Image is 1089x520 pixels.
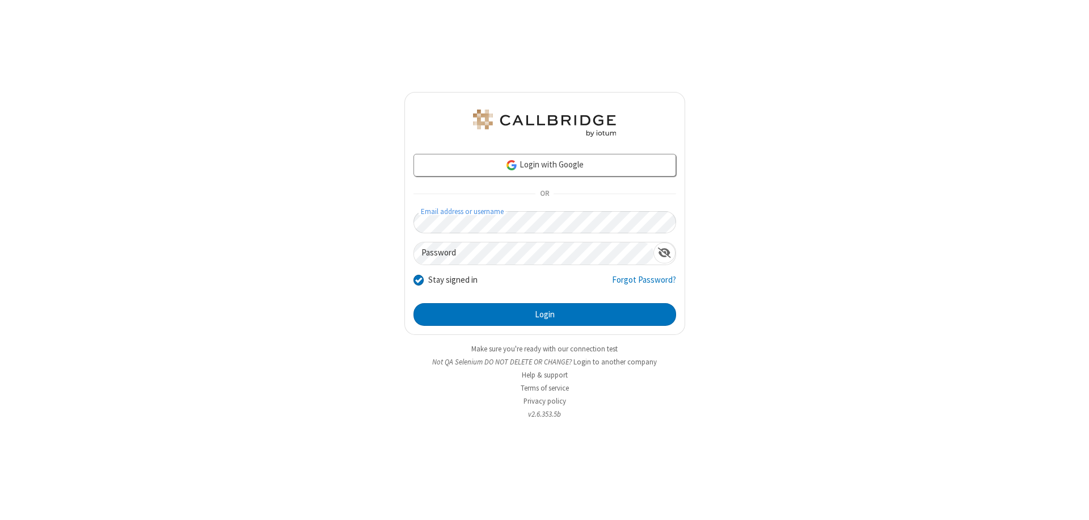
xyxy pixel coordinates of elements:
iframe: Chat [1061,490,1080,512]
li: Not QA Selenium DO NOT DELETE OR CHANGE? [404,357,685,367]
button: Login to another company [573,357,657,367]
a: Privacy policy [524,396,566,406]
a: Forgot Password? [612,274,676,295]
input: Email address or username [413,211,676,233]
a: Help & support [522,370,568,380]
a: Terms of service [521,383,569,393]
img: QA Selenium DO NOT DELETE OR CHANGE [471,110,618,137]
label: Stay signed in [428,274,478,287]
button: Login [413,303,676,326]
span: OR [535,186,554,202]
li: v2.6.353.5b [404,409,685,420]
a: Make sure you're ready with our connection test [471,344,618,354]
div: Show password [653,242,676,263]
a: Login with Google [413,154,676,177]
input: Password [414,242,653,265]
img: google-icon.png [505,159,518,171]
